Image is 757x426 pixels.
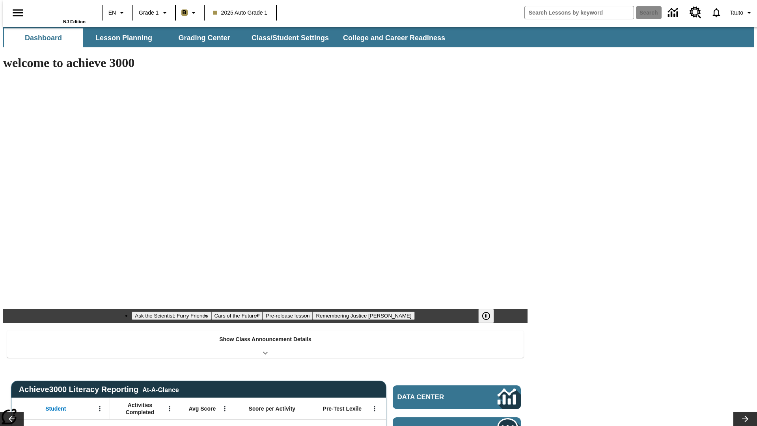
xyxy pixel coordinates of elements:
[733,412,757,426] button: Lesson carousel, Next
[114,402,166,416] span: Activities Completed
[4,28,83,47] button: Dashboard
[397,393,471,401] span: Data Center
[478,309,502,323] div: Pause
[188,405,216,412] span: Avg Score
[132,312,211,320] button: Slide 1 Ask the Scientist: Furry Friends
[178,6,201,20] button: Boost Class color is light brown. Change class color
[94,403,106,415] button: Open Menu
[7,331,524,358] div: Show Class Announcement Details
[685,2,706,23] a: Resource Center, Will open in new tab
[19,385,179,394] span: Achieve3000 Literacy Reporting
[139,9,159,17] span: Grade 1
[34,4,86,19] a: Home
[211,312,263,320] button: Slide 2 Cars of the Future?
[323,405,362,412] span: Pre-Test Lexile
[525,6,634,19] input: search field
[105,6,130,20] button: Language: EN, Select a language
[164,403,175,415] button: Open Menu
[213,9,268,17] span: 2025 Auto Grade 1
[663,2,685,24] a: Data Center
[313,312,414,320] button: Slide 4 Remembering Justice O'Connor
[706,2,727,23] a: Notifications
[3,28,452,47] div: SubNavbar
[63,19,86,24] span: NJ Edition
[369,403,380,415] button: Open Menu
[263,312,313,320] button: Slide 3 Pre-release lesson
[219,335,311,344] p: Show Class Announcement Details
[393,385,521,409] a: Data Center
[142,385,179,394] div: At-A-Glance
[136,6,173,20] button: Grade: Grade 1, Select a grade
[730,9,743,17] span: Tauto
[183,7,186,17] span: B
[219,403,231,415] button: Open Menu
[108,9,116,17] span: EN
[727,6,757,20] button: Profile/Settings
[45,405,66,412] span: Student
[3,27,754,47] div: SubNavbar
[249,405,296,412] span: Score per Activity
[478,309,494,323] button: Pause
[337,28,451,47] button: College and Career Readiness
[3,56,528,70] h1: welcome to achieve 3000
[84,28,163,47] button: Lesson Planning
[6,1,30,24] button: Open side menu
[34,3,86,24] div: Home
[245,28,335,47] button: Class/Student Settings
[165,28,244,47] button: Grading Center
